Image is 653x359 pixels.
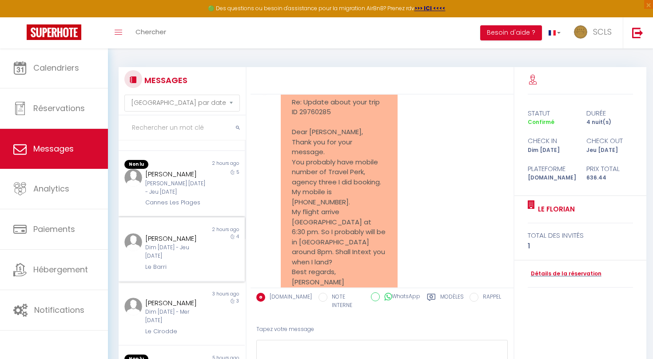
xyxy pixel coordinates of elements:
span: Non lu [124,160,148,169]
div: 3 hours ago [182,291,245,298]
div: [PERSON_NAME] [145,233,207,244]
div: statut [522,108,581,119]
div: [PERSON_NAME] [145,169,207,179]
a: >>> ICI <<<< [414,4,446,12]
div: 2 hours ago [182,226,245,233]
div: 636.44 [581,174,639,182]
img: ... [124,233,142,251]
span: Confirmé [528,118,554,126]
pre: Re: Update about your trip ID 29760285 Dear [PERSON_NAME], Thank you for your message. You probab... [292,97,386,327]
div: Dim [DATE] - Jeu [DATE] [145,243,207,260]
h3: MESSAGES [142,70,187,90]
span: Messages [33,143,74,154]
a: Détails de la réservation [528,270,601,278]
button: Besoin d'aide ? [480,25,542,40]
label: [DOMAIN_NAME] [265,293,312,303]
div: Cannes Les Plages [145,198,207,207]
div: [PERSON_NAME] [DATE] - Jeu [DATE] [145,179,207,196]
div: Plateforme [522,164,581,174]
div: 2 hours ago [182,160,245,169]
div: [PERSON_NAME] [145,298,207,308]
span: Chercher [135,27,166,36]
label: NOTE INTERNE [327,293,364,310]
span: Hébergement [33,264,88,275]
div: Tapez votre message [256,319,508,340]
label: RAPPEL [478,293,501,303]
div: total des invités [528,230,633,241]
input: Rechercher un mot clé [119,116,246,140]
span: Calendriers [33,62,79,73]
div: Dim [DATE] [522,146,581,155]
div: check in [522,136,581,146]
img: Super Booking [27,24,81,40]
div: Le Barri [145,263,207,271]
span: 4 [236,233,239,240]
img: ... [574,25,587,39]
a: ... SCLS [567,17,623,48]
div: [DOMAIN_NAME] [522,174,581,182]
div: Le Cirodde [145,327,207,336]
span: 5 [236,169,239,176]
a: Le Florian [535,204,575,215]
label: WhatsApp [380,292,420,302]
span: SCLS [593,26,612,37]
span: Analytics [33,183,69,194]
span: Paiements [33,223,75,235]
div: Dim [DATE] - Mer [DATE] [145,308,207,325]
div: Prix total [581,164,639,174]
div: Jeu [DATE] [581,146,639,155]
div: 4 nuit(s) [581,118,639,127]
div: 1 [528,241,633,251]
div: check out [581,136,639,146]
img: ... [124,169,142,187]
span: Notifications [34,304,84,315]
div: durée [581,108,639,119]
img: ... [124,298,142,315]
span: 3 [236,298,239,304]
label: Modèles [440,293,464,311]
span: Réservations [33,103,85,114]
a: Chercher [129,17,173,48]
img: logout [632,27,643,38]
